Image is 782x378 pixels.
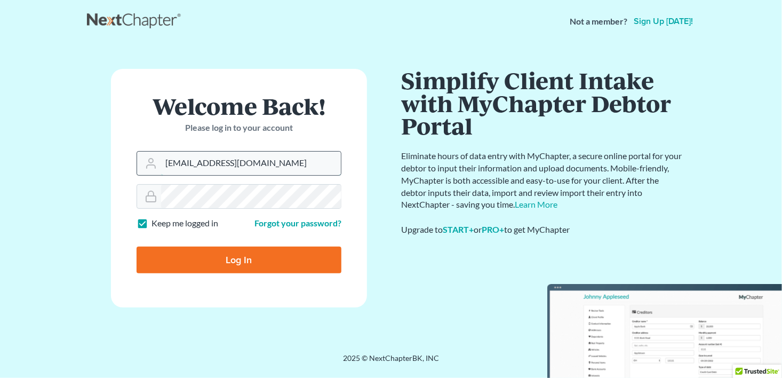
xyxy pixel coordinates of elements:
[482,224,505,234] a: PRO+
[137,122,341,134] p: Please log in to your account
[151,217,218,230] label: Keep me logged in
[402,224,684,236] div: Upgrade to or to get MyChapter
[515,199,558,209] a: Learn More
[632,17,695,26] a: Sign up [DATE]!
[570,15,627,28] strong: Not a member?
[402,69,684,137] h1: Simplify Client Intake with MyChapter Debtor Portal
[137,94,341,117] h1: Welcome Back!
[161,152,341,175] input: Email Address
[254,218,341,228] a: Forgot your password?
[402,150,684,211] p: Eliminate hours of data entry with MyChapter, a secure online portal for your debtor to input the...
[87,353,695,372] div: 2025 © NextChapterBK, INC
[137,247,341,273] input: Log In
[443,224,474,234] a: START+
